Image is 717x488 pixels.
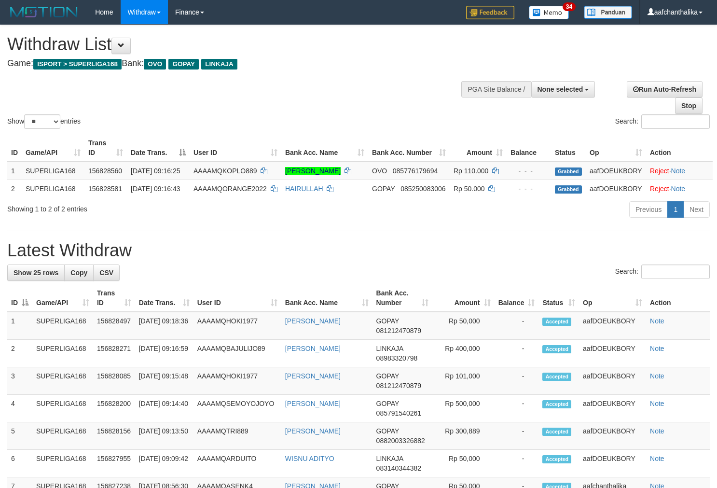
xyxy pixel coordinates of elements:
td: - [495,395,539,422]
td: SUPERLIGA168 [22,180,84,197]
label: Show entries [7,114,81,129]
span: None selected [538,85,583,93]
td: aafDOEUKBORY [579,312,646,340]
a: Note [671,185,686,193]
td: 2 [7,180,22,197]
td: 6 [7,450,32,477]
span: CSV [99,269,113,277]
th: Trans ID: activate to sort column ascending [93,284,135,312]
span: 34 [563,2,576,11]
th: Date Trans.: activate to sort column ascending [135,284,193,312]
td: AAAAMQBAJULIJO89 [193,340,281,367]
span: Accepted [542,428,571,436]
td: [DATE] 09:09:42 [135,450,193,477]
th: Bank Acc. Number: activate to sort column ascending [368,134,450,162]
span: [DATE] 09:16:25 [131,167,180,175]
th: Op: activate to sort column ascending [586,134,646,162]
span: Copy 081212470879 to clipboard [376,382,421,390]
td: - [495,422,539,450]
th: Status: activate to sort column ascending [538,284,579,312]
td: 4 [7,395,32,422]
td: aafDOEUKBORY [579,450,646,477]
td: 156828156 [93,422,135,450]
td: [DATE] 09:16:59 [135,340,193,367]
td: 156828085 [93,367,135,395]
td: SUPERLIGA168 [32,367,93,395]
a: Note [650,317,664,325]
td: SUPERLIGA168 [22,162,84,180]
span: Copy 0882003326882 to clipboard [376,437,425,445]
span: GOPAY [376,317,399,325]
th: Game/API: activate to sort column ascending [32,284,93,312]
button: None selected [531,81,595,98]
td: aafDOEUKBORY [579,422,646,450]
span: Show 25 rows [14,269,58,277]
a: Reject [650,185,669,193]
th: Balance: activate to sort column ascending [495,284,539,312]
input: Search: [641,114,710,129]
td: aafDOEUKBORY [586,180,646,197]
span: GOPAY [376,400,399,407]
td: 3 [7,367,32,395]
td: Rp 400,000 [432,340,494,367]
span: GOPAY [168,59,199,70]
td: - [495,367,539,395]
th: Balance [507,134,551,162]
img: panduan.png [584,6,632,19]
span: Rp 50.000 [454,185,485,193]
td: 2 [7,340,32,367]
div: Showing 1 to 2 of 2 entries [7,200,291,214]
td: 1 [7,162,22,180]
span: Accepted [542,373,571,381]
span: Copy 085776179694 to clipboard [393,167,438,175]
th: Op: activate to sort column ascending [579,284,646,312]
a: Run Auto-Refresh [627,81,703,98]
td: SUPERLIGA168 [32,312,93,340]
a: Note [671,167,686,175]
a: Show 25 rows [7,265,65,281]
td: [DATE] 09:14:40 [135,395,193,422]
td: SUPERLIGA168 [32,340,93,367]
div: - - - [510,166,547,176]
span: Accepted [542,345,571,353]
a: CSV [93,265,120,281]
a: Note [650,400,664,407]
a: Reject [650,167,669,175]
th: ID: activate to sort column descending [7,284,32,312]
td: · [646,162,713,180]
a: HAIRULLAH [285,185,323,193]
span: 156828581 [88,185,122,193]
td: Rp 300,889 [432,422,494,450]
a: Note [650,372,664,380]
th: Action [646,134,713,162]
span: [DATE] 09:16:43 [131,185,180,193]
td: Rp 50,000 [432,450,494,477]
th: Game/API: activate to sort column ascending [22,134,84,162]
span: OVO [372,167,387,175]
span: Rp 110.000 [454,167,488,175]
th: Amount: activate to sort column ascending [432,284,494,312]
a: [PERSON_NAME] [285,372,341,380]
span: LINKAJA [201,59,237,70]
span: Accepted [542,455,571,463]
a: Stop [675,98,703,114]
td: 5 [7,422,32,450]
td: SUPERLIGA168 [32,422,93,450]
td: aafDOEUKBORY [579,367,646,395]
span: Copy 08983320798 to clipboard [376,354,418,362]
a: [PERSON_NAME] [285,345,341,352]
th: ID [7,134,22,162]
a: Copy [64,265,94,281]
span: GOPAY [376,372,399,380]
td: AAAAMQSEMOYOJOYO [193,395,281,422]
span: Grabbed [555,167,582,176]
th: Bank Acc. Name: activate to sort column ascending [281,134,368,162]
a: Note [650,455,664,462]
a: [PERSON_NAME] [285,427,341,435]
h4: Game: Bank: [7,59,469,69]
td: aafDOEUKBORY [579,395,646,422]
td: 156828497 [93,312,135,340]
a: 1 [667,201,684,218]
td: [DATE] 09:18:36 [135,312,193,340]
td: 156828200 [93,395,135,422]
